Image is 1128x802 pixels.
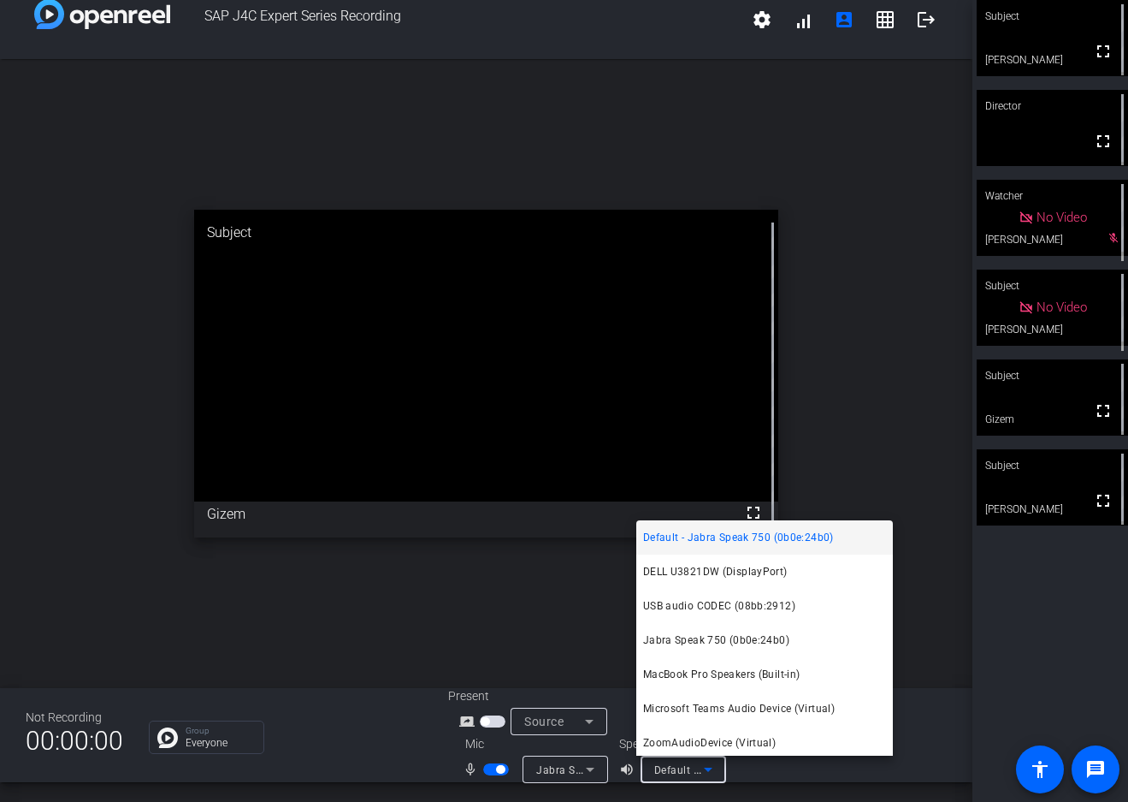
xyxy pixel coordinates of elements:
span: Microsoft Teams Audio Device (Virtual) [643,698,835,719]
span: Jabra Speak 750 (0b0e:24b0) [643,630,789,651]
span: Default - Jabra Speak 750 (0b0e:24b0) [643,527,834,548]
span: MacBook Pro Speakers (Built-in) [643,664,800,685]
span: DELL U3821DW (DisplayPort) [643,561,788,582]
span: ZoomAudioDevice (Virtual) [643,733,776,753]
span: USB audio CODEC (08bb:2912) [643,596,795,616]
